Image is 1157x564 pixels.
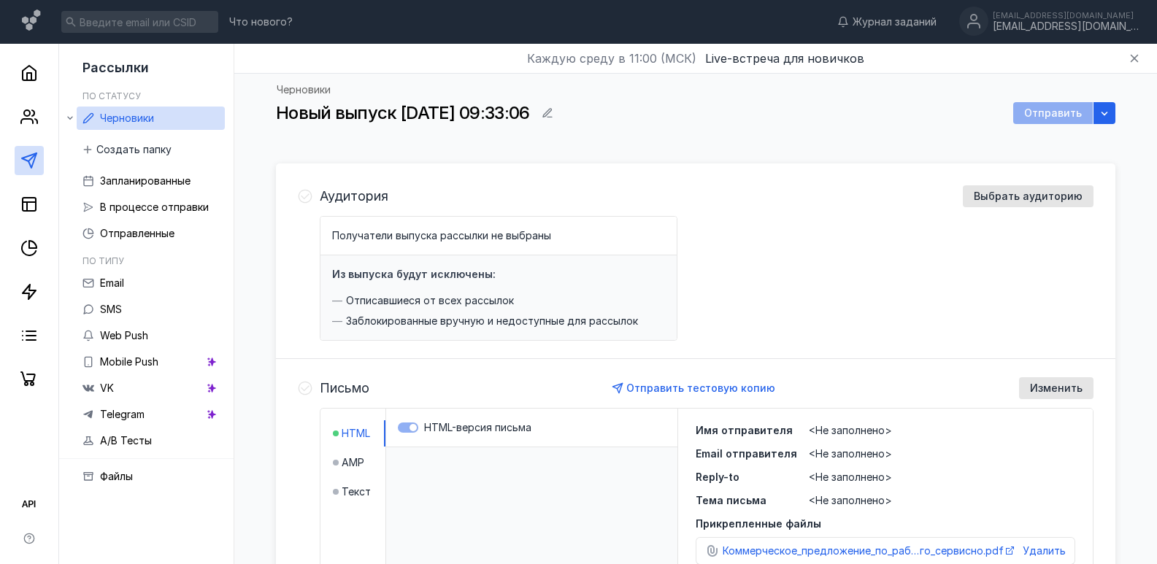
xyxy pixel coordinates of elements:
span: AMP [342,455,364,470]
span: Отписавшиеся от всех рассылок [346,293,514,308]
span: Новый выпуск [DATE] 09:33:06 [276,102,529,123]
a: Web Push [77,324,225,347]
span: HTML [342,426,370,441]
span: Mobile Push [100,355,158,368]
span: Web Push [100,329,148,341]
span: Файлы [100,470,133,482]
a: Mobile Push [77,350,225,374]
a: В процессе отправки [77,196,225,219]
h4: Из выпуска будут исключены: [332,268,496,280]
h5: По статусу [82,90,141,101]
span: <Не заполнено> [809,424,892,436]
a: Email [77,271,225,295]
span: VK [100,382,114,394]
span: Заблокированные вручную и недоступные для рассылок [346,314,638,328]
span: Прикрепленные файлы [696,517,1075,531]
div: [EMAIL_ADDRESS][DOMAIN_NAME] [993,11,1139,20]
a: Что нового? [222,17,300,27]
a: Telegram [77,403,225,426]
h5: По типу [82,255,124,266]
button: Изменить [1019,377,1093,399]
h4: Аудитория [320,189,388,204]
span: Создать папку [96,144,172,156]
h4: Письмо [320,381,369,395]
span: го_сервисно.pdf [920,544,1004,558]
span: Тема письма [696,494,766,506]
span: Каждую среду в 11:00 (МСК) [527,50,696,67]
a: SMS [77,298,225,321]
a: VK [77,376,225,400]
a: Отправленные [77,222,225,245]
span: Рассылки [82,60,149,75]
span: <Не заполнено> [809,447,892,460]
a: Файлы [77,465,225,488]
span: В процессе отправки [100,201,209,213]
span: Отправить тестовую копию [626,382,775,394]
span: Что нового? [229,17,293,27]
span: Удалить [1023,544,1066,557]
span: Live-встреча для новичков [705,51,864,66]
span: Получатели выпуска рассылки не выбраны [332,229,551,242]
span: Имя отправителя [696,424,793,436]
input: Введите email или CSID [61,11,218,33]
span: Отправленные [100,227,174,239]
span: Текст [342,484,371,499]
span: Telegram [100,408,145,420]
span: Email отправителя [696,447,797,460]
a: Запланированные [77,169,225,193]
span: Reply-to [696,471,739,483]
span: SMS [100,303,122,315]
span: <Не заполнено> [809,494,892,506]
a: Журнал заданий [830,15,944,29]
a: A/B Тесты [77,429,225,452]
div: [EMAIL_ADDRESS][DOMAIN_NAME] [993,20,1139,33]
button: Live-встреча для новичков [705,50,864,67]
span: A/B Тесты [100,434,152,447]
span: Изменить [1030,382,1083,395]
a: Коммерческое_предложение_по_работе_с_турагентами_от_Самарского_сервисно.pdf [723,544,1014,558]
span: Коммерческое_предложение_по_работе_с_турагентами_от_Самарско [723,544,920,558]
span: HTML-версия письма [424,421,531,433]
span: <Не заполнено> [809,471,892,483]
span: Черновики [100,112,154,124]
span: Выбрать аудиторию [974,190,1083,203]
button: Отправить тестовую копию [607,377,783,399]
span: Журнал заданий [853,15,937,29]
a: Черновики [277,85,331,95]
button: Удалить [1023,544,1066,558]
span: Email [100,277,124,289]
span: Запланированные [100,174,191,187]
button: Создать папку [77,139,179,161]
a: Черновики [77,107,225,130]
button: Выбрать аудиторию [963,185,1093,207]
